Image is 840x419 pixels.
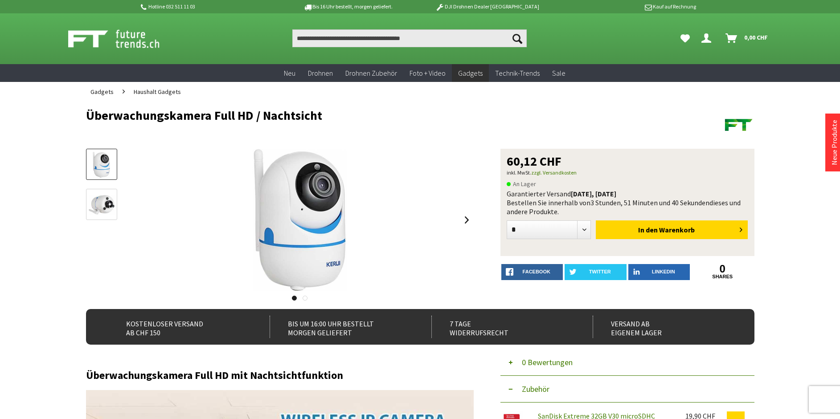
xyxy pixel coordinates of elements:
[302,64,339,82] a: Drohnen
[500,349,754,376] button: 0 Bewertungen
[292,29,527,47] input: Produkt, Marke, Kategorie, EAN, Artikelnummer…
[628,264,690,280] a: LinkedIn
[495,69,540,77] span: Technik-Trends
[507,155,561,167] span: 60,12 CHF
[86,370,474,381] h2: Überwachungskamera Full HD mit Nachtsichtfunktion
[139,1,279,12] p: Hotline 032 511 11 03
[489,64,546,82] a: Technik-Trends
[308,69,333,77] span: Drohnen
[339,64,403,82] a: Drohnen Zubehör
[692,274,754,280] a: shares
[652,269,675,274] span: LinkedIn
[500,376,754,403] button: Zubehör
[692,264,754,274] a: 0
[90,88,114,96] span: Gadgets
[270,316,412,338] div: Bis um 16:00 Uhr bestellt Morgen geliefert
[253,149,347,291] img: Überwachungskamera Full HD / Nachtsicht
[86,109,621,122] h1: Überwachungskamera Full HD / Nachtsicht
[134,88,181,96] span: Haushalt Gadgets
[552,69,565,77] span: Sale
[531,169,577,176] a: zzgl. Versandkosten
[418,1,557,12] p: DJI Drohnen Dealer [GEOGRAPHIC_DATA]
[507,189,748,216] div: Garantierter Versand Bestellen Sie innerhalb von dieses und andere Produkte.
[86,82,118,102] a: Gadgets
[593,316,735,338] div: Versand ab eigenem Lager
[507,167,748,178] p: inkl. MwSt.
[589,269,611,274] span: twitter
[278,64,302,82] a: Neu
[638,225,658,234] span: In den
[565,264,627,280] a: twitter
[557,1,696,12] p: Kauf auf Rechnung
[452,64,489,82] a: Gadgets
[722,29,772,47] a: Warenkorb
[546,64,572,82] a: Sale
[279,1,418,12] p: Bis 16 Uhr bestellt, morgen geliefert.
[501,264,563,280] a: facebook
[571,189,616,198] b: [DATE], [DATE]
[744,30,768,45] span: 0,00 CHF
[523,269,550,274] span: facebook
[723,109,754,140] img: Futuretrends
[659,225,695,234] span: Warenkorb
[284,69,295,77] span: Neu
[508,29,527,47] button: Suchen
[590,198,709,207] span: 3 Stunden, 51 Minuten und 40 Sekunden
[458,69,483,77] span: Gadgets
[431,316,574,338] div: 7 Tage Widerrufsrecht
[93,152,110,178] img: Vorschau: Überwachungskamera Full HD / Nachtsicht
[698,29,718,47] a: Dein Konto
[676,29,694,47] a: Meine Favoriten
[68,28,179,50] img: Shop Futuretrends - zur Startseite wechseln
[410,69,446,77] span: Foto + Video
[129,82,185,102] a: Haushalt Gadgets
[345,69,397,77] span: Drohnen Zubehör
[596,220,748,239] button: In den Warenkorb
[507,179,536,189] span: An Lager
[108,316,250,338] div: Kostenloser Versand ab CHF 150
[403,64,452,82] a: Foto + Video
[830,120,839,165] a: Neue Produkte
